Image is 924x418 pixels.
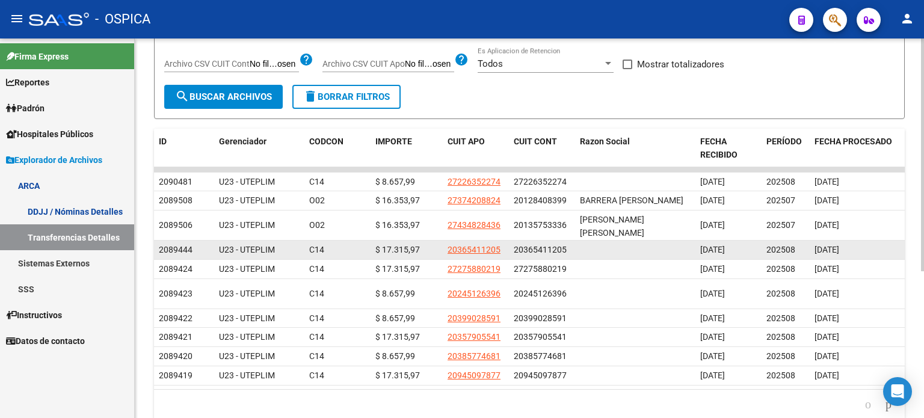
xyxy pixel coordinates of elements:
[309,137,343,146] span: CODCON
[815,332,839,342] span: [DATE]
[219,220,275,230] span: U23 - UTEPLIM
[766,264,795,274] span: 202508
[514,137,557,146] span: CUIT CONT
[10,11,24,26] mat-icon: menu
[154,129,214,168] datatable-header-cell: ID
[900,11,914,26] mat-icon: person
[478,58,503,69] span: Todos
[448,332,500,342] span: 20357905541
[448,289,500,298] span: 20245126396
[164,85,283,109] button: Buscar Archivos
[309,289,324,298] span: C14
[815,370,839,380] span: [DATE]
[164,59,250,69] span: Archivo CSV CUIT Cont
[815,137,892,146] span: FECHA PROCESADO
[448,245,500,254] span: 20365411205
[159,195,192,205] span: 2089508
[883,377,912,406] div: Open Intercom Messenger
[815,177,839,186] span: [DATE]
[309,245,324,254] span: C14
[219,177,275,186] span: U23 - UTEPLIM
[766,370,795,380] span: 202508
[766,137,802,146] span: PERÍODO
[309,220,325,230] span: O02
[375,195,420,205] span: $ 16.353,97
[815,289,839,298] span: [DATE]
[700,137,738,160] span: FECHA RECIBIDO
[766,289,795,298] span: 202508
[514,349,567,363] div: 20385774681
[880,398,897,411] a: go to next page
[514,262,567,276] div: 27275880219
[95,6,150,32] span: - OSPICA
[219,264,275,274] span: U23 - UTEPLIM
[637,57,724,72] span: Mostrar totalizadores
[810,129,900,168] datatable-header-cell: FECHA PROCESADO
[815,351,839,361] span: [DATE]
[700,245,725,254] span: [DATE]
[575,129,695,168] datatable-header-cell: Razon Social
[375,332,420,342] span: $ 17.315,97
[448,137,485,146] span: CUIT APO
[514,243,567,257] div: 20365411205
[309,351,324,361] span: C14
[6,309,62,322] span: Instructivos
[375,177,415,186] span: $ 8.657,99
[6,334,85,348] span: Datos de contacto
[580,137,630,146] span: Razon Social
[762,129,810,168] datatable-header-cell: PERÍODO
[159,245,192,254] span: 2089444
[514,330,567,344] div: 20357905541
[695,129,762,168] datatable-header-cell: FECHA RECIBIDO
[6,76,49,89] span: Reportes
[448,195,500,205] span: 27374208824
[448,264,500,274] span: 27275880219
[375,370,420,380] span: $ 17.315,97
[454,52,469,67] mat-icon: help
[448,351,500,361] span: 20385774681
[448,370,500,380] span: 20945097877
[6,128,93,141] span: Hospitales Públicos
[159,264,192,274] span: 2089424
[815,313,839,323] span: [DATE]
[214,129,304,168] datatable-header-cell: Gerenciador
[159,289,192,298] span: 2089423
[6,153,102,167] span: Explorador de Archivos
[175,91,272,102] span: Buscar Archivos
[766,245,795,254] span: 202508
[443,129,509,168] datatable-header-cell: CUIT APO
[299,52,313,67] mat-icon: help
[448,177,500,186] span: 27226352274
[700,351,725,361] span: [DATE]
[159,351,192,361] span: 2089420
[700,220,725,230] span: [DATE]
[159,177,192,186] span: 2090481
[700,177,725,186] span: [DATE]
[580,215,644,238] span: [PERSON_NAME] [PERSON_NAME]
[514,218,567,232] div: 20135753336
[250,59,299,70] input: Archivo CSV CUIT Cont
[700,313,725,323] span: [DATE]
[175,89,189,103] mat-icon: search
[860,398,876,411] a: go to previous page
[514,194,567,207] div: 20128408399
[405,59,454,70] input: Archivo CSV CUIT Apo
[700,195,725,205] span: [DATE]
[371,129,443,168] datatable-header-cell: IMPORTE
[815,245,839,254] span: [DATE]
[303,91,390,102] span: Borrar Filtros
[219,313,275,323] span: U23 - UTEPLIM
[309,177,324,186] span: C14
[6,50,69,63] span: Firma Express
[375,220,420,230] span: $ 16.353,97
[219,245,275,254] span: U23 - UTEPLIM
[219,289,275,298] span: U23 - UTEPLIM
[309,264,324,274] span: C14
[219,195,275,205] span: U23 - UTEPLIM
[292,85,401,109] button: Borrar Filtros
[514,312,567,325] div: 20399028591
[159,370,192,380] span: 2089419
[700,289,725,298] span: [DATE]
[514,175,567,189] div: 27226352274
[766,332,795,342] span: 202508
